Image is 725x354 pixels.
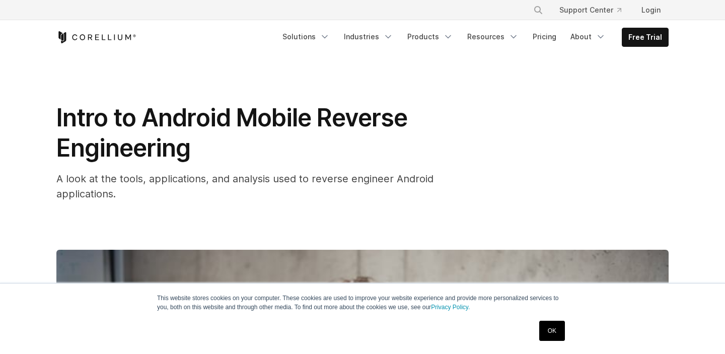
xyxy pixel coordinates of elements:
a: Privacy Policy. [431,304,470,311]
span: Intro to Android Mobile Reverse Engineering [56,103,407,163]
button: Search [529,1,547,19]
div: Navigation Menu [521,1,669,19]
p: This website stores cookies on your computer. These cookies are used to improve your website expe... [157,294,568,312]
span: A look at the tools, applications, and analysis used to reverse engineer Android applications. [56,173,433,200]
a: Resources [461,28,525,46]
a: Solutions [276,28,336,46]
a: Free Trial [622,28,668,46]
a: OK [539,321,565,341]
a: Corellium Home [56,31,136,43]
a: Products [401,28,459,46]
a: Industries [338,28,399,46]
a: Pricing [527,28,562,46]
div: Navigation Menu [276,28,669,47]
a: Login [633,1,669,19]
a: About [564,28,612,46]
a: Support Center [551,1,629,19]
